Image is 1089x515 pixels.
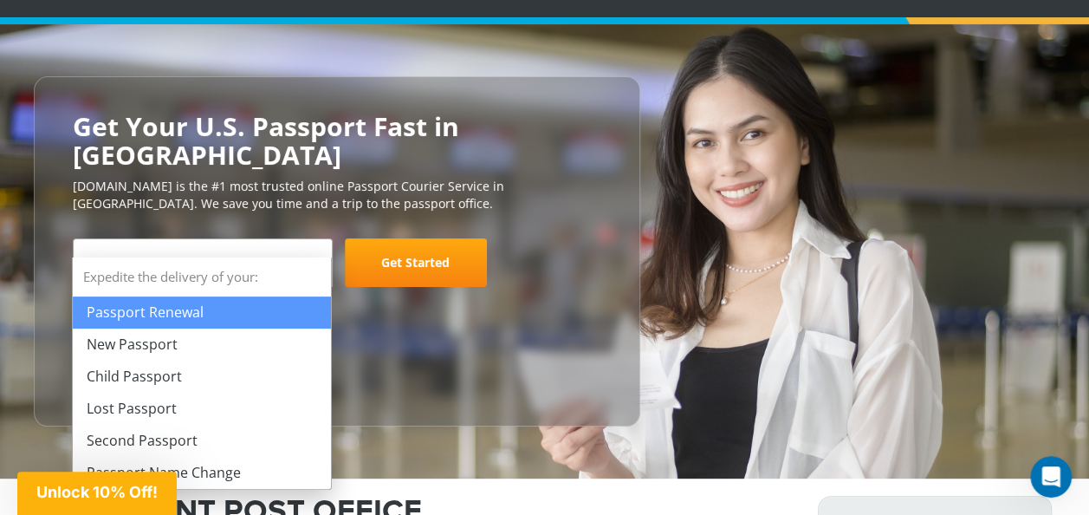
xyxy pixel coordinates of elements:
[73,361,331,393] li: Child Passport
[73,457,331,489] li: Passport Name Change
[73,297,331,329] li: Passport Renewal
[73,329,331,361] li: New Passport
[73,257,331,489] li: Expedite the delivery of your:
[73,425,331,457] li: Second Passport
[17,472,177,515] div: Unlock 10% Off!
[73,296,601,313] span: Starting at $199 + government fees
[1030,456,1072,498] iframe: Intercom live chat
[73,178,601,212] p: [DOMAIN_NAME] is the #1 most trusted online Passport Courier Service in [GEOGRAPHIC_DATA]. We sav...
[87,254,225,274] span: Select Your Service
[73,112,601,169] h2: Get Your U.S. Passport Fast in [GEOGRAPHIC_DATA]
[345,238,487,287] a: Get Started
[87,245,314,294] span: Select Your Service
[73,238,333,287] span: Select Your Service
[73,393,331,425] li: Lost Passport
[73,257,331,297] strong: Expedite the delivery of your:
[36,483,158,501] span: Unlock 10% Off!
